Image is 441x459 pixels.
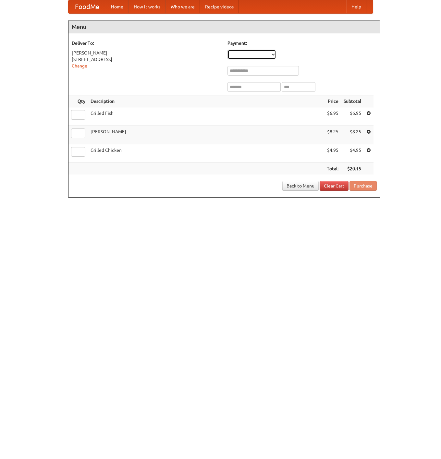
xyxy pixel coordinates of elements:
td: $6.95 [324,107,341,126]
a: Recipe videos [200,0,239,13]
th: Subtotal [341,95,364,107]
th: Price [324,95,341,107]
a: Home [106,0,129,13]
button: Purchase [349,181,377,191]
h5: Deliver To: [72,40,221,46]
td: $4.95 [341,144,364,163]
td: $6.95 [341,107,364,126]
div: [STREET_ADDRESS] [72,56,221,63]
a: Who we are [165,0,200,13]
a: Clear Cart [320,181,349,191]
div: [PERSON_NAME] [72,50,221,56]
td: Grilled Fish [88,107,324,126]
td: $8.25 [324,126,341,144]
a: Change [72,63,87,68]
th: Qty [68,95,88,107]
h5: Payment: [227,40,377,46]
h4: Menu [68,20,380,33]
a: How it works [129,0,165,13]
td: Grilled Chicken [88,144,324,163]
th: Total: [324,163,341,175]
th: Description [88,95,324,107]
th: $20.15 [341,163,364,175]
td: [PERSON_NAME] [88,126,324,144]
a: FoodMe [68,0,106,13]
a: Back to Menu [282,181,319,191]
td: $8.25 [341,126,364,144]
td: $4.95 [324,144,341,163]
a: Help [346,0,366,13]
